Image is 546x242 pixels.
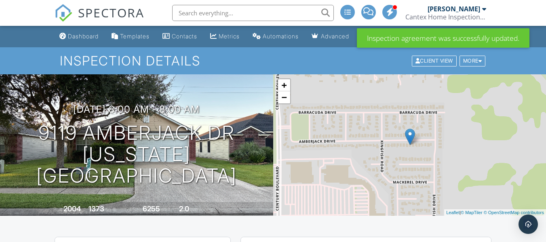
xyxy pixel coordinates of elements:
a: © MapTiler [461,210,483,215]
div: Dashboard [68,33,99,40]
a: Advanced [308,29,352,44]
a: SPECTORA [55,11,144,28]
div: More [460,55,486,66]
img: The Best Home Inspection Software - Spectora [55,4,72,22]
a: Metrics [207,29,243,44]
h1: Inspection Details [60,54,486,68]
a: Zoom out [278,91,290,103]
a: Contacts [159,29,200,44]
div: 2004 [63,204,81,213]
div: 2.0 [179,204,189,213]
div: Automations [263,33,299,40]
h1: 9119 Amberjack Dr [US_STATE][GEOGRAPHIC_DATA] [13,122,260,186]
a: Zoom in [278,79,290,91]
div: Open Intercom Messenger [519,215,538,234]
div: 1373 [89,204,104,213]
span: Lot Size [124,206,141,213]
span: sq.ft. [161,206,171,213]
div: Inspection agreement was successfully updated. [357,28,529,48]
div: Advanced [321,33,349,40]
div: | [444,209,546,216]
span: bathrooms [190,206,213,213]
input: Search everything... [172,5,334,21]
span: sq. ft. [105,206,117,213]
a: Dashboard [56,29,102,44]
a: © OpenStreetMap contributors [484,210,544,215]
a: Client View [411,57,459,63]
span: SPECTORA [78,4,144,21]
div: Templates [120,33,150,40]
div: Cantex Home Inspections LLC [405,13,486,21]
span: Built [53,206,62,213]
div: Client View [412,55,457,66]
h3: [DATE] 8:00 am - 8:00 am [73,104,200,115]
a: Leaflet [446,210,460,215]
div: Metrics [219,33,240,40]
div: [PERSON_NAME] [428,5,480,13]
div: 6255 [143,204,160,213]
a: Templates [108,29,153,44]
div: Contacts [172,33,197,40]
a: Automations (Basic) [249,29,302,44]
